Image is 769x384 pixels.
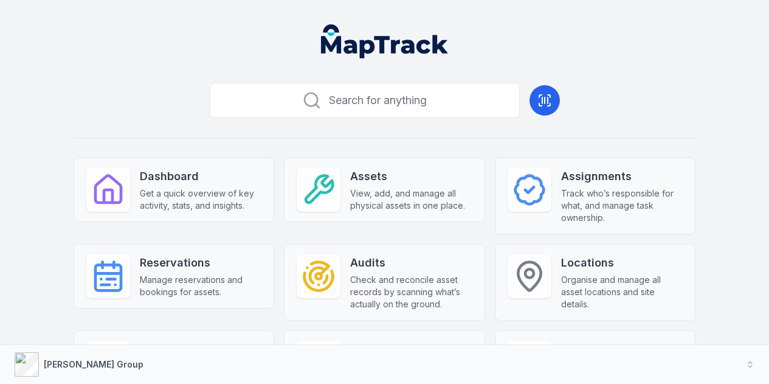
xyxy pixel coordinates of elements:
[350,168,472,185] strong: Assets
[140,341,262,358] strong: People
[350,341,472,358] strong: Forms
[44,359,143,369] strong: [PERSON_NAME] Group
[561,168,683,185] strong: Assignments
[210,83,520,118] button: Search for anything
[140,168,262,185] strong: Dashboard
[74,158,275,222] a: DashboardGet a quick overview of key activity, stats, and insights.
[350,274,472,310] span: Check and reconcile asset records by scanning what’s actually on the ground.
[74,244,275,309] a: ReservationsManage reservations and bookings for assets.
[495,244,696,321] a: LocationsOrganise and manage all asset locations and site details.
[140,187,262,212] span: Get a quick overview of key activity, stats, and insights.
[284,158,485,222] a: AssetsView, add, and manage all physical assets in one place.
[561,187,683,224] span: Track who’s responsible for what, and manage task ownership.
[329,92,427,109] span: Search for anything
[140,274,262,298] span: Manage reservations and bookings for assets.
[561,341,683,358] strong: Reports
[140,254,262,271] strong: Reservations
[350,187,472,212] span: View, add, and manage all physical assets in one place.
[561,254,683,271] strong: Locations
[561,274,683,310] span: Organise and manage all asset locations and site details.
[284,244,485,321] a: AuditsCheck and reconcile asset records by scanning what’s actually on the ground.
[495,158,696,234] a: AssignmentsTrack who’s responsible for what, and manage task ownership.
[350,254,472,271] strong: Audits
[302,24,468,58] nav: Global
